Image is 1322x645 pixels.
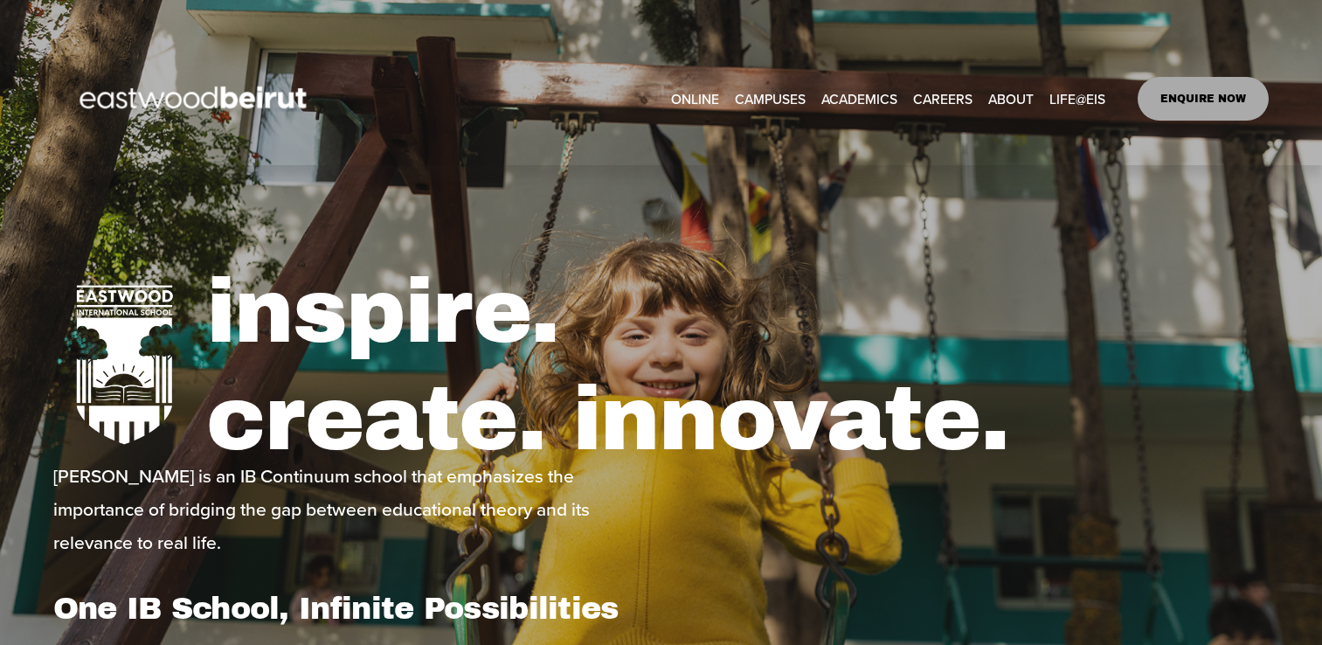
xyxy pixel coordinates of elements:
[821,85,897,112] a: folder dropdown
[53,54,338,143] img: EastwoodIS Global Site
[206,259,1270,475] h1: inspire. create. innovate.
[988,87,1034,111] span: ABOUT
[1138,77,1270,121] a: ENQUIRE NOW
[1049,87,1105,111] span: LIFE@EIS
[735,87,806,111] span: CAMPUSES
[821,87,897,111] span: ACADEMICS
[913,85,972,112] a: CAREERS
[988,85,1034,112] a: folder dropdown
[1049,85,1105,112] a: folder dropdown
[735,85,806,112] a: folder dropdown
[53,460,656,559] p: [PERSON_NAME] is an IB Continuum school that emphasizes the importance of bridging the gap betwee...
[671,85,719,112] a: ONLINE
[53,590,656,627] h1: One IB School, Infinite Possibilities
